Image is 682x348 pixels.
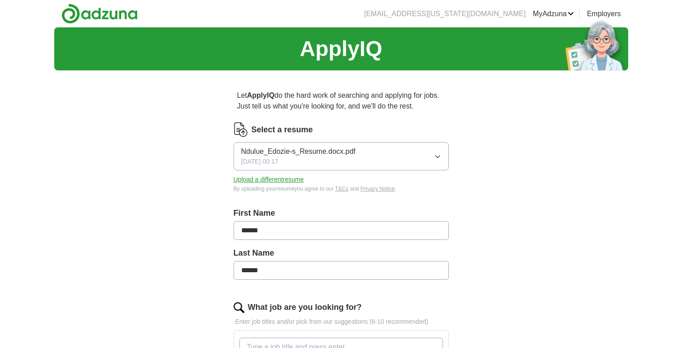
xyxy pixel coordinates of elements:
[241,146,356,157] span: Ndulue_Edozie-s_Resume.docx.pdf
[247,91,274,99] strong: ApplyIQ
[234,317,449,326] p: Enter job titles and/or pick from our suggestions (6-10 recommended)
[248,301,362,313] label: What job are you looking for?
[335,186,348,192] a: T&Cs
[234,302,244,313] img: search.png
[234,185,449,193] div: By uploading your resume you agree to our and .
[361,186,395,192] a: Privacy Notice
[533,9,574,19] a: MyAdzuna
[234,142,449,170] button: Ndulue_Edozie-s_Resume.docx.pdf[DATE] 00:17
[234,175,304,184] button: Upload a differentresume
[364,9,526,19] li: [EMAIL_ADDRESS][US_STATE][DOMAIN_NAME]
[61,4,138,24] img: Adzuna logo
[300,33,382,65] h1: ApplyIQ
[234,122,248,137] img: CV Icon
[234,87,449,115] p: Let do the hard work of searching and applying for jobs. Just tell us what you're looking for, an...
[241,157,278,166] span: [DATE] 00:17
[252,124,313,136] label: Select a resume
[587,9,621,19] a: Employers
[234,207,449,219] label: First Name
[234,247,449,259] label: Last Name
